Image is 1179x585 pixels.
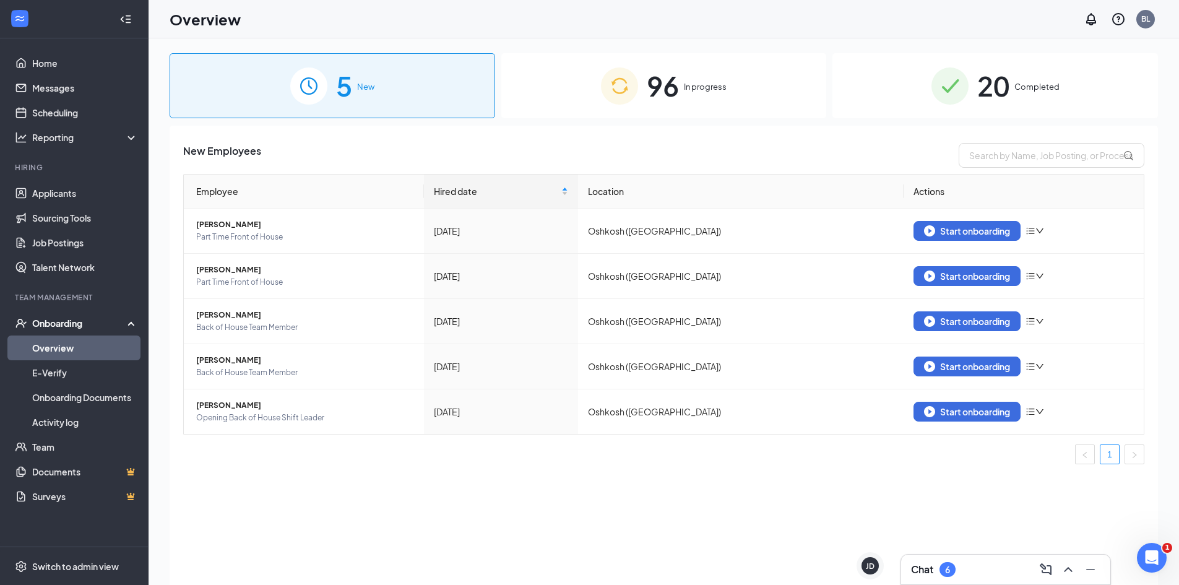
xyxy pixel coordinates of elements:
[578,389,904,434] td: Oshkosh ([GEOGRAPHIC_DATA])
[1131,451,1138,459] span: right
[196,366,414,379] span: Back of House Team Member
[904,175,1144,209] th: Actions
[578,299,904,344] td: Oshkosh ([GEOGRAPHIC_DATA])
[1162,543,1172,553] span: 1
[924,316,1010,327] div: Start onboarding
[1111,12,1126,27] svg: QuestionInfo
[578,344,904,389] td: Oshkosh ([GEOGRAPHIC_DATA])
[977,64,1009,107] span: 20
[434,184,559,198] span: Hired date
[32,100,138,125] a: Scheduling
[1036,560,1056,579] button: ComposeMessage
[1035,317,1044,326] span: down
[196,354,414,366] span: [PERSON_NAME]
[14,12,26,25] svg: WorkstreamLogo
[1081,451,1089,459] span: left
[1026,316,1035,326] span: bars
[1026,271,1035,281] span: bars
[945,565,950,575] div: 6
[1035,362,1044,371] span: down
[336,64,352,107] span: 5
[196,309,414,321] span: [PERSON_NAME]
[1081,560,1100,579] button: Minimize
[924,225,1010,236] div: Start onboarding
[924,271,1010,282] div: Start onboarding
[913,357,1021,376] button: Start onboarding
[578,254,904,299] td: Oshkosh ([GEOGRAPHIC_DATA])
[15,317,27,329] svg: UserCheck
[32,131,139,144] div: Reporting
[196,219,414,231] span: [PERSON_NAME]
[913,221,1021,241] button: Start onboarding
[1100,444,1120,464] li: 1
[32,484,138,509] a: SurveysCrown
[1014,80,1060,93] span: Completed
[913,311,1021,331] button: Start onboarding
[32,385,138,410] a: Onboarding Documents
[32,336,138,360] a: Overview
[32,206,138,230] a: Sourcing Tools
[866,561,875,571] div: JD
[1075,444,1095,464] li: Previous Page
[1100,445,1119,464] a: 1
[1137,543,1167,573] iframe: Intercom live chat
[196,231,414,243] span: Part Time Front of House
[32,51,138,76] a: Home
[32,255,138,280] a: Talent Network
[32,317,127,329] div: Onboarding
[434,360,568,373] div: [DATE]
[1026,407,1035,417] span: bars
[684,80,727,93] span: In progress
[32,181,138,206] a: Applicants
[1075,444,1095,464] button: left
[578,209,904,254] td: Oshkosh ([GEOGRAPHIC_DATA])
[1026,226,1035,236] span: bars
[1039,562,1053,577] svg: ComposeMessage
[434,405,568,418] div: [DATE]
[959,143,1144,168] input: Search by Name, Job Posting, or Process
[924,361,1010,372] div: Start onboarding
[1084,12,1099,27] svg: Notifications
[196,399,414,412] span: [PERSON_NAME]
[647,64,679,107] span: 96
[1035,227,1044,235] span: down
[1083,562,1098,577] svg: Minimize
[1125,444,1144,464] button: right
[913,266,1021,286] button: Start onboarding
[32,435,138,459] a: Team
[183,143,261,168] span: New Employees
[196,276,414,288] span: Part Time Front of House
[15,162,136,173] div: Hiring
[913,402,1021,422] button: Start onboarding
[911,563,933,576] h3: Chat
[1061,562,1076,577] svg: ChevronUp
[924,406,1010,417] div: Start onboarding
[1058,560,1078,579] button: ChevronUp
[15,560,27,573] svg: Settings
[32,76,138,100] a: Messages
[1026,362,1035,371] span: bars
[1035,272,1044,280] span: down
[1125,444,1144,464] li: Next Page
[196,264,414,276] span: [PERSON_NAME]
[15,292,136,303] div: Team Management
[15,131,27,144] svg: Analysis
[1141,14,1150,24] div: BL
[184,175,424,209] th: Employee
[32,459,138,484] a: DocumentsCrown
[578,175,904,209] th: Location
[434,224,568,238] div: [DATE]
[32,230,138,255] a: Job Postings
[32,360,138,385] a: E-Verify
[196,412,414,424] span: Opening Back of House Shift Leader
[170,9,241,30] h1: Overview
[357,80,374,93] span: New
[1035,407,1044,416] span: down
[32,410,138,435] a: Activity log
[196,321,414,334] span: Back of House Team Member
[434,314,568,328] div: [DATE]
[434,269,568,283] div: [DATE]
[32,560,119,573] div: Switch to admin view
[119,13,132,25] svg: Collapse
